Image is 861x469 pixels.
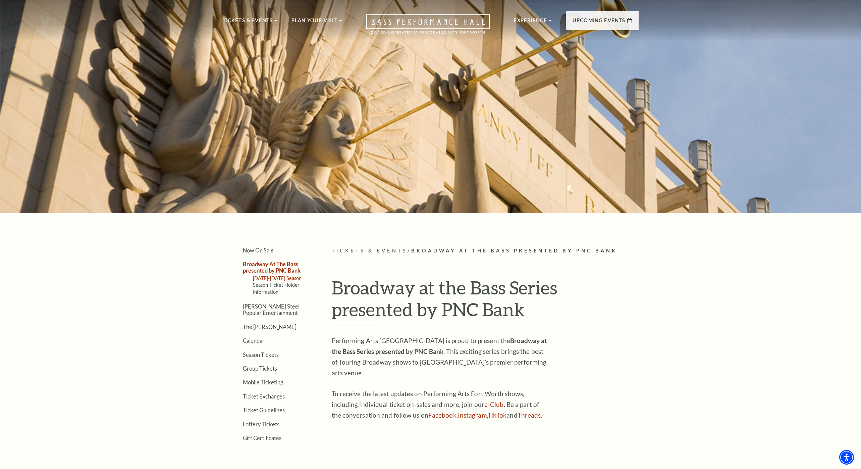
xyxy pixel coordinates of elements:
p: Experience [514,16,547,29]
a: [PERSON_NAME] Steel Popular Entertainment [243,303,300,316]
a: Broadway At The Bass presented by PNC Bank [243,261,301,274]
a: The [PERSON_NAME] [243,324,297,330]
div: Accessibility Menu [839,450,854,465]
p: Performing Arts [GEOGRAPHIC_DATA] is proud to present the . This exciting series brings the best ... [332,335,550,378]
span: Broadway At The Bass presented by PNC Bank [411,248,617,253]
h1: Broadway at the Bass Series presented by PNC Bank [332,277,639,326]
a: e-Club [484,401,504,408]
a: Mobile Ticketing [243,379,283,385]
a: Calendar [243,337,265,344]
a: Threads - open in a new tab [518,411,541,419]
p: Plan Your Visit [291,16,337,29]
a: Ticket Guidelines [243,407,285,413]
a: Gift Certificates [243,435,281,441]
a: Lottery Tickets [243,421,279,427]
a: Season Tickets [243,351,279,358]
a: Facebook - open in a new tab [428,411,456,419]
a: Group Tickets [243,365,277,372]
p: Tickets & Events [223,16,273,29]
a: Instagram - open in a new tab [458,411,487,419]
p: Upcoming Events [573,16,626,29]
a: Open this option [342,14,514,41]
p: To receive the latest updates on Performing Arts Fort Worth shows, including individual ticket on... [332,388,550,421]
a: Ticket Exchanges [243,393,285,400]
p: / [332,247,639,255]
a: TikTok - open in a new tab [488,411,507,419]
a: Now On Sale [243,247,274,253]
a: [DATE]-[DATE] Season [253,275,302,281]
a: Season Ticket Holder Information [253,282,300,294]
span: Tickets & Events [332,248,408,253]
